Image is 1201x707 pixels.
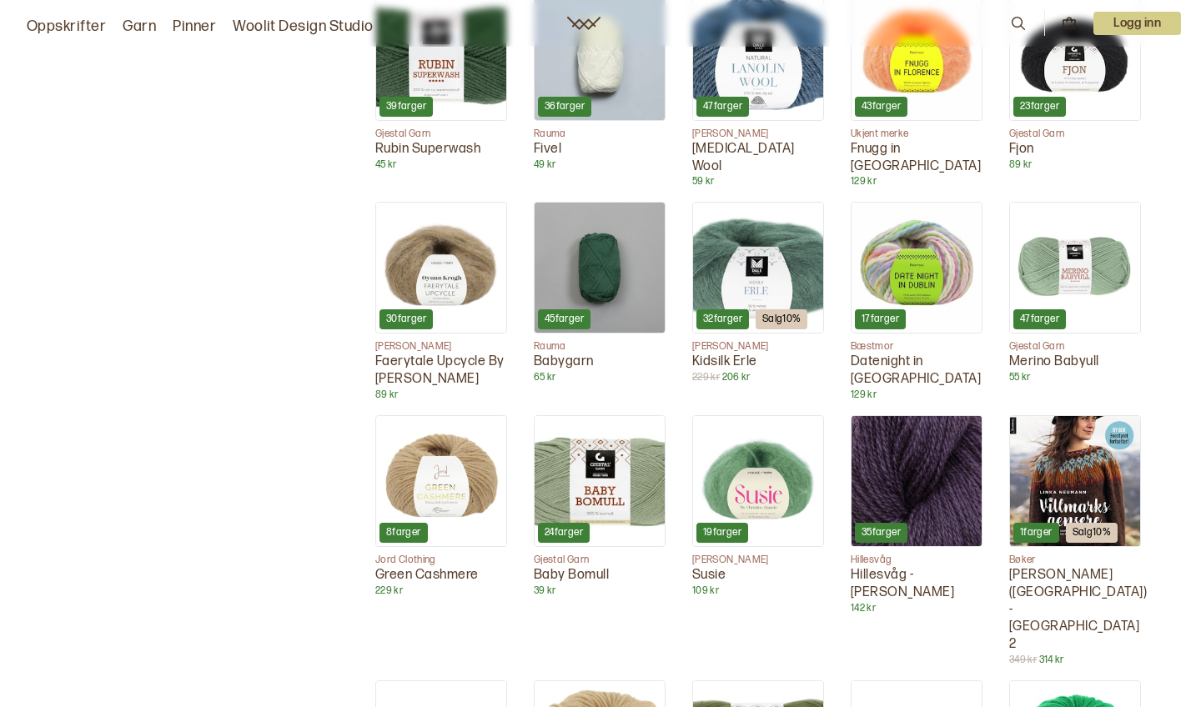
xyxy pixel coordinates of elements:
[534,371,666,384] p: 65 kr
[1009,141,1141,158] p: Fjon
[1009,128,1141,141] p: Gjestal Garn
[703,313,742,326] p: 32 farger
[534,567,666,584] p: Baby Bomull
[1009,654,1037,666] span: 349 kr
[534,158,666,172] p: 49 kr
[534,340,666,353] p: Rauma
[567,17,600,30] a: Woolit
[1009,202,1141,384] a: Merino Babyull47fargerGjestal GarnMerino Babyull55 kr
[1009,353,1141,371] p: Merino Babyull
[375,389,507,402] p: 89 kr
[534,554,666,567] p: Gjestal Garn
[862,100,901,113] p: 43 farger
[851,340,982,353] p: Bæstmor
[692,567,824,584] p: Susie
[386,100,426,113] p: 39 farger
[534,128,666,141] p: Rauma
[123,15,156,38] a: Garn
[851,175,982,188] p: 129 kr
[851,602,982,615] p: 142 kr
[233,15,374,38] a: Woolit Design Studio
[693,416,823,546] img: Susie
[851,554,982,567] p: Hillesvåg
[1009,415,1141,667] a: Linka Neuman (Valleyknits) - Villmarksgensere 21fargerSalg10%Bøker[PERSON_NAME] ([GEOGRAPHIC_DATA...
[692,554,824,567] p: [PERSON_NAME]
[692,175,824,188] p: 59 kr
[375,353,507,389] p: Faerytale Upcycle By [PERSON_NAME]
[693,203,823,333] img: Kidsilk Erle
[375,340,507,353] p: [PERSON_NAME]
[851,389,982,402] p: 129 kr
[692,340,824,353] p: [PERSON_NAME]
[535,203,665,333] img: Babygarn
[375,158,507,172] p: 45 kr
[386,526,421,539] p: 8 farger
[1009,340,1141,353] p: Gjestal Garn
[534,141,666,158] p: Fivel
[692,584,824,598] p: 109 kr
[851,128,982,141] p: Ukjent merke
[375,202,507,402] a: Faerytale Upcycle By ØYUNN KROGH30farger[PERSON_NAME]Faerytale Upcycle By [PERSON_NAME]89 kr
[862,313,899,326] p: 17 farger
[1009,371,1141,384] p: 55 kr
[851,202,982,402] a: Datenight in Dublin17fargerBæstmorDatenight in [GEOGRAPHIC_DATA]129 kr
[375,554,507,567] p: Jord Clothing
[375,415,507,598] a: Green Cashmere8fargerJord ClothingGreen Cashmere229 kr
[1009,158,1141,172] p: 89 kr
[692,202,824,384] a: Kidsilk Erle32fargerSalg10%[PERSON_NAME]Kidsilk Erle229 kr 206 kr
[1010,203,1140,333] img: Merino Babyull
[1093,12,1181,35] button: User dropdown
[1009,554,1141,567] p: Bøker
[851,567,982,602] p: Hillesvåg - [PERSON_NAME]
[386,313,426,326] p: 30 farger
[534,202,666,384] a: Babygarn45fargerRaumaBabygarn65 kr
[534,415,666,598] a: Baby Bomull24fargerGjestal GarnBaby Bomull39 kr
[375,141,507,158] p: Rubin Superwash
[851,353,982,389] p: Datenight in [GEOGRAPHIC_DATA]
[535,416,665,546] img: Baby Bomull
[375,567,507,584] p: Green Cashmere
[545,526,583,539] p: 24 farger
[1020,526,1053,539] p: 1 farger
[534,353,666,371] p: Babygarn
[1020,100,1059,113] p: 23 farger
[692,141,824,176] p: [MEDICAL_DATA] Wool
[1093,12,1181,35] p: Logg inn
[1020,313,1059,326] p: 47 farger
[692,371,824,384] p: 206 kr
[376,416,506,546] img: Green Cashmere
[375,584,507,598] p: 229 kr
[1009,567,1141,654] p: [PERSON_NAME] ([GEOGRAPHIC_DATA]) - [GEOGRAPHIC_DATA] 2
[852,416,982,546] img: Hillesvåg - Tinde Pelsullgarn
[692,415,824,598] a: Susie19farger[PERSON_NAME]Susie109 kr
[851,141,982,176] p: Fnugg in [GEOGRAPHIC_DATA]
[852,203,982,333] img: Datenight in Dublin
[534,584,666,598] p: 39 kr
[756,309,808,329] div: Salg 10 %
[862,526,901,539] p: 35 farger
[375,128,507,141] p: Gjestal Garn
[1010,416,1140,546] img: Linka Neuman (Valleyknits) - Villmarksgensere 2
[703,100,742,113] p: 47 farger
[27,15,106,38] a: Oppskrifter
[376,203,506,333] img: Faerytale Upcycle By ØYUNN KROGH
[173,15,216,38] a: Pinner
[851,415,982,615] a: Hillesvåg - Tinde Pelsullgarn35fargerHillesvågHillesvåg - [PERSON_NAME]142 kr
[545,100,585,113] p: 36 farger
[703,526,741,539] p: 19 farger
[545,313,584,326] p: 45 farger
[692,128,824,141] p: [PERSON_NAME]
[692,353,824,371] p: Kidsilk Erle
[1066,523,1118,543] div: Salg 10 %
[1009,654,1141,667] p: 314 kr
[692,371,720,384] span: 229 kr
